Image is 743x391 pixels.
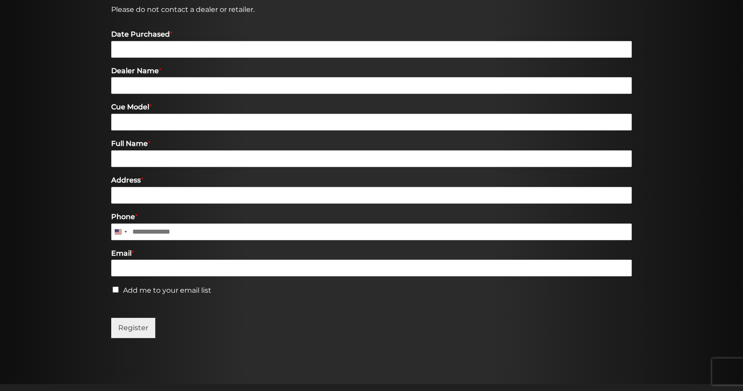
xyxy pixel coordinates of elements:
[111,4,632,15] p: Please do not contact a dealer or retailer.
[111,30,632,39] label: Date Purchased
[111,318,155,338] button: Register
[111,223,632,240] input: Phone
[111,139,632,149] label: Full Name
[111,223,130,240] button: Selected country
[111,212,632,222] label: Phone
[111,67,632,76] label: Dealer Name
[111,249,632,258] label: Email
[123,286,211,294] label: Add me to your email list
[111,103,632,112] label: Cue Model
[111,176,632,185] label: Address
